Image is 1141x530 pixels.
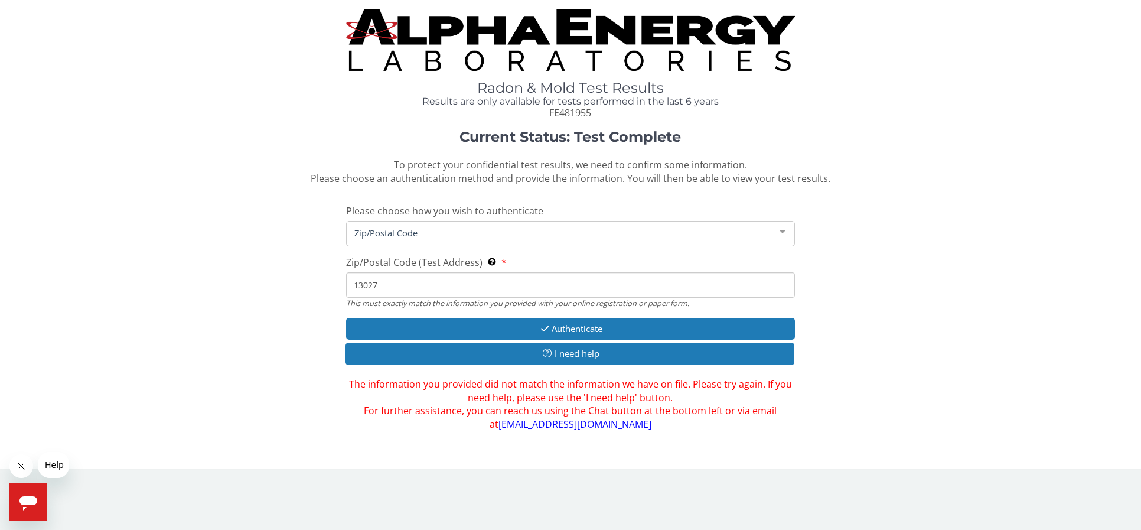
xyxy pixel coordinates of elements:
[346,298,796,308] div: This must exactly match the information you provided with your online registration or paper form.
[346,80,796,96] h1: Radon & Mold Test Results
[346,318,796,340] button: Authenticate
[549,106,591,119] span: FE481955
[345,343,795,365] button: I need help
[346,204,543,217] span: Please choose how you wish to authenticate
[9,483,47,521] iframe: Button to launch messaging window
[346,9,796,71] img: TightCrop.jpg
[38,452,69,478] iframe: Message from company
[346,96,796,107] h4: Results are only available for tests performed in the last 6 years
[346,378,796,431] span: The information you provided did not match the information we have on file. Please try again. If ...
[498,418,651,431] a: [EMAIL_ADDRESS][DOMAIN_NAME]
[9,454,33,478] iframe: Close message
[351,226,771,239] span: Zip/Postal Code
[346,256,483,269] span: Zip/Postal Code (Test Address)
[459,128,681,145] strong: Current Status: Test Complete
[311,158,830,185] span: To protect your confidential test results, we need to confirm some information. Please choose an ...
